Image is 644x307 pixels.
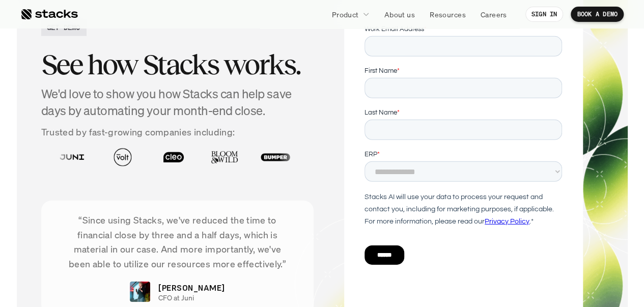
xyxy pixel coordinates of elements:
h2: See how Stacks works. [41,49,314,80]
p: SIGN IN [531,11,557,18]
p: About us [384,9,415,20]
p: “Since using Stacks, we've reduced the time to financial close by three and a half days, which is... [57,213,299,271]
a: Careers [474,5,513,23]
p: Resources [430,9,466,20]
iframe: Form 0 [365,24,562,282]
p: Product [332,9,359,20]
a: Resources [424,5,472,23]
p: Careers [481,9,507,20]
p: [PERSON_NAME] [158,282,225,294]
a: SIGN IN [525,7,564,22]
p: CFO at Juni [158,294,194,302]
a: BOOK A DEMO [571,7,624,22]
p: BOOK A DEMO [577,11,618,18]
p: Trusted by fast-growing companies including: [41,125,314,139]
a: About us [378,5,421,23]
h4: We'd love to show you how Stacks can help save days by automating your month-end close. [41,86,314,120]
